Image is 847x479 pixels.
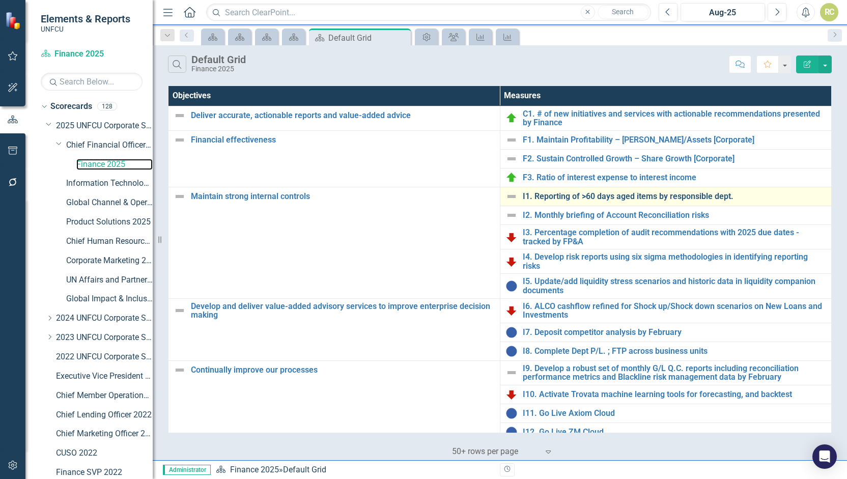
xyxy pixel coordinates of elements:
img: Not Defined [174,134,186,146]
img: ClearPoint Strategy [5,12,23,30]
td: Double-Click to Edit Right Click for Context Menu [500,274,832,298]
a: Chief Member Operations Officer 2022 [56,390,153,402]
a: UN Affairs and Partnerships 2025 [66,274,153,286]
img: Data Not Yet Due [505,426,518,438]
a: 2024 UNFCU Corporate Scorecard [56,313,153,324]
a: Chief Human Resources Officer 2025 [66,236,153,247]
img: Below Plan [505,388,518,401]
img: Data Not Yet Due [505,407,518,419]
a: I5. Update/add liquidity stress scenarios and historic data in liquidity companion documents [523,277,827,295]
img: Not Defined [505,134,518,146]
img: Data Not Yet Due [505,326,518,339]
td: Double-Click to Edit Right Click for Context Menu [168,298,500,360]
td: Double-Click to Edit Right Click for Context Menu [500,360,832,385]
a: Finance 2025 [230,465,279,474]
a: Executive Vice President 2022 [56,371,153,382]
img: Not Defined [174,109,186,122]
a: C1. # of new initiatives and services with actionable recommendations presented by Finance [523,109,827,127]
div: » [216,464,492,476]
a: 2023 UNFCU Corporate Scorecard [56,332,153,344]
td: Double-Click to Edit Right Click for Context Menu [168,187,500,299]
a: Finance 2025 [76,159,153,171]
img: Below Plan [505,304,518,317]
span: Administrator [163,465,211,475]
a: CUSO 2022 [56,447,153,459]
a: Finance 2025 [41,48,143,60]
div: Finance 2025 [191,65,246,73]
div: Default Grid [328,32,408,44]
a: Chief Lending Officer 2022 [56,409,153,421]
div: Aug-25 [684,7,761,19]
input: Search Below... [41,73,143,91]
img: On Target [505,112,518,124]
div: Default Grid [283,465,326,474]
a: Information Technology & Security 2025 [66,178,153,189]
small: UNFCU [41,25,130,33]
a: I3. Percentage completion of audit recommendations with 2025 due dates - tracked by FP&A [523,228,827,246]
img: Not Defined [505,367,518,379]
span: Search [612,8,634,16]
a: I6. ALCO cashflow refined for Shock up/Shock down scenarios on New Loans and Investments [523,302,827,320]
button: RC [820,3,838,21]
img: Not Defined [174,190,186,203]
a: Scorecards [50,101,92,112]
td: Double-Click to Edit Right Click for Context Menu [500,187,832,206]
td: Double-Click to Edit Right Click for Context Menu [500,106,832,130]
td: Double-Click to Edit Right Click for Context Menu [500,131,832,150]
a: I7. Deposit competitor analysis by February [523,328,827,337]
input: Search ClearPoint... [206,4,651,21]
a: I8. Complete Dept P/L. ; FTP across business units [523,347,827,356]
td: Double-Click to Edit Right Click for Context Menu [500,342,832,360]
td: Double-Click to Edit Right Click for Context Menu [500,249,832,274]
a: Continually improve our processes [191,365,495,375]
a: Product Solutions 2025 [66,216,153,228]
a: I4. Develop risk reports using six sigma methodologies in identifying reporting risks [523,252,827,270]
a: Maintain strong internal controls [191,192,495,201]
div: Open Intercom Messenger [812,444,837,469]
td: Double-Click to Edit Right Click for Context Menu [500,323,832,342]
td: Double-Click to Edit Right Click for Context Menu [168,131,500,187]
td: Double-Click to Edit Right Click for Context Menu [500,422,832,441]
a: Chief Financial Officer 2025 [66,139,153,151]
img: Below Plan [505,231,518,243]
a: F2. Sustain Controlled Growth – Share Growth [Corporate] [523,154,827,163]
td: Double-Click to Edit Right Click for Context Menu [168,360,500,479]
td: Double-Click to Edit Right Click for Context Menu [500,168,832,187]
img: Not Defined [505,190,518,203]
td: Double-Click to Edit Right Click for Context Menu [500,150,832,168]
a: I9. Develop a robust set of monthly G/L Q.C. reports including reconciliation performance metrics... [523,364,827,382]
div: 128 [97,102,117,111]
img: Data Not Yet Due [505,345,518,357]
a: Finance SVP 2022 [56,467,153,478]
a: 2025 UNFCU Corporate Scorecard [56,120,153,132]
img: On Target [505,172,518,184]
td: Double-Click to Edit Right Click for Context Menu [168,106,500,130]
td: Double-Click to Edit Right Click for Context Menu [500,206,832,225]
a: Global Impact & Inclusion 2025 [66,293,153,305]
a: I12. Go Live ZM Cloud [523,428,827,437]
img: Not Defined [174,304,186,317]
td: Double-Click to Edit Right Click for Context Menu [500,385,832,404]
button: Search [598,5,648,19]
a: I10. Activate Trovata machine learning tools for forecasting, and backtest [523,390,827,399]
td: Double-Click to Edit Right Click for Context Menu [500,404,832,422]
a: Financial effectiveness [191,135,495,145]
a: 2022 UNFCU Corporate Scorecard [56,351,153,363]
img: Below Plan [505,256,518,268]
a: Global Channel & Operations 2025 [66,197,153,209]
img: Data Not Yet Due [505,280,518,292]
a: Corporate Marketing 2025 [66,255,153,267]
td: Double-Click to Edit Right Click for Context Menu [500,225,832,249]
a: I2. Monthly briefing of Account Reconciliation risks [523,211,827,220]
img: Not Defined [174,364,186,376]
a: F3. Ratio of interest expense to interest income [523,173,827,182]
a: Develop and deliver value-added advisory services to improve enterprise decision making [191,302,495,320]
button: Aug-25 [681,3,765,21]
div: Default Grid [191,54,246,65]
a: I11. Go Live Axiom Cloud [523,409,827,418]
img: Not Defined [505,153,518,165]
a: I1. Reporting of >60 days aged items by responsible dept. [523,192,827,201]
span: Elements & Reports [41,13,130,25]
td: Double-Click to Edit Right Click for Context Menu [500,298,832,323]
